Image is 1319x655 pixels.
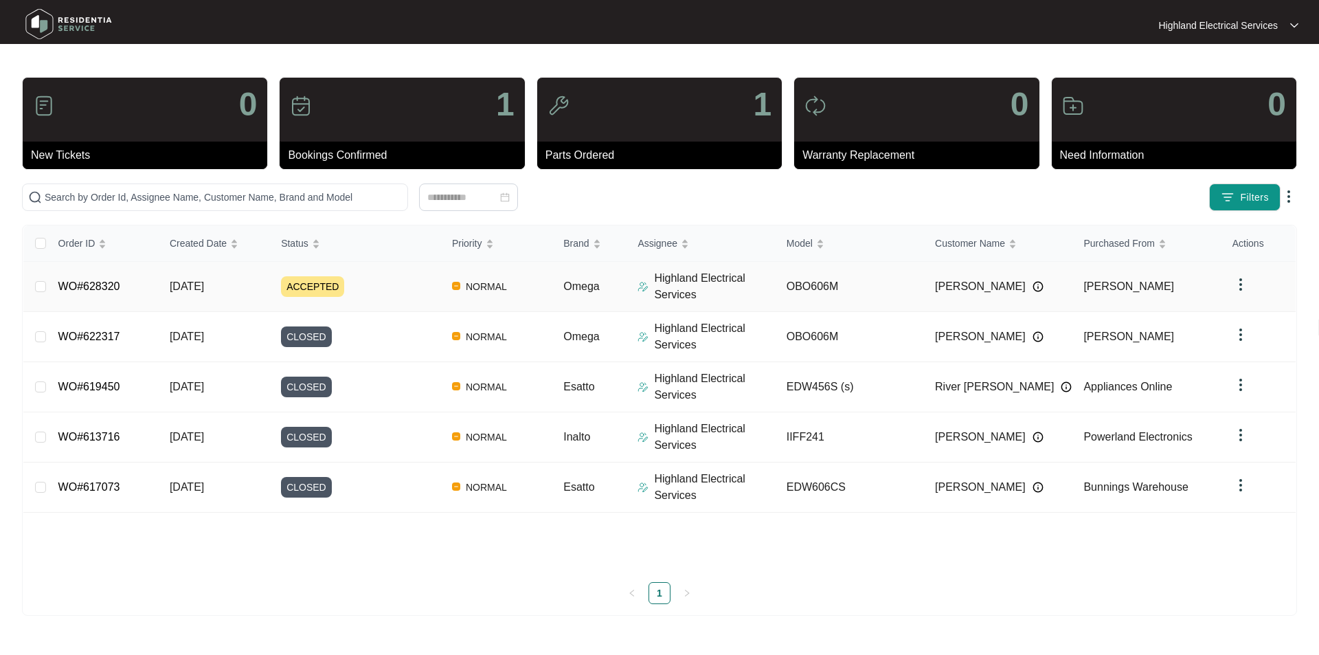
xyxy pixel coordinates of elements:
[21,3,117,45] img: residentia service logo
[654,471,775,504] p: Highland Electrical Services
[281,377,332,397] span: CLOSED
[281,477,332,498] span: CLOSED
[935,278,1026,295] span: [PERSON_NAME]
[654,421,775,454] p: Highland Electrical Services
[1240,190,1269,205] span: Filters
[239,88,258,121] p: 0
[460,329,512,345] span: NORMAL
[638,236,677,251] span: Assignee
[460,429,512,445] span: NORMAL
[628,589,636,597] span: left
[1083,381,1172,392] span: Appliances Online
[776,362,924,412] td: EDW456S (s)
[290,95,312,117] img: icon
[1033,331,1044,342] img: Info icon
[1221,225,1296,262] th: Actions
[452,282,460,290] img: Vercel Logo
[676,582,698,604] li: Next Page
[935,479,1026,496] span: [PERSON_NAME]
[452,482,460,491] img: Vercel Logo
[654,270,775,303] p: Highland Electrical Services
[460,379,512,395] span: NORMAL
[170,236,227,251] span: Created Date
[58,331,120,342] a: WO#622317
[281,326,332,347] span: CLOSED
[638,281,649,292] img: Assigner Icon
[683,589,691,597] span: right
[563,431,590,443] span: Inalto
[1083,431,1192,443] span: Powerland Electronics
[563,280,599,292] span: Omega
[460,479,512,496] span: NORMAL
[281,427,332,447] span: CLOSED
[1060,147,1296,164] p: Need Information
[804,95,826,117] img: icon
[1033,482,1044,493] img: Info icon
[638,432,649,443] img: Assigner Icon
[58,381,120,392] a: WO#619450
[47,225,159,262] th: Order ID
[638,381,649,392] img: Assigner Icon
[563,331,599,342] span: Omega
[170,381,204,392] span: [DATE]
[1083,331,1174,342] span: [PERSON_NAME]
[1209,184,1281,211] button: filter iconFilters
[776,312,924,362] td: OBO606M
[1061,381,1072,392] img: Info icon
[563,236,589,251] span: Brand
[1062,95,1084,117] img: icon
[638,482,649,493] img: Assigner Icon
[58,280,120,292] a: WO#628320
[776,412,924,463] td: IIFF241
[649,583,670,603] a: 1
[787,236,813,251] span: Model
[1232,276,1249,293] img: dropdown arrow
[170,280,204,292] span: [DATE]
[753,88,771,121] p: 1
[1232,377,1249,393] img: dropdown arrow
[170,331,204,342] span: [DATE]
[270,225,441,262] th: Status
[1033,432,1044,443] img: Info icon
[654,370,775,403] p: Highland Electrical Services
[1232,427,1249,443] img: dropdown arrow
[935,429,1026,445] span: [PERSON_NAME]
[441,225,552,262] th: Priority
[935,379,1054,395] span: River [PERSON_NAME]
[1221,190,1235,204] img: filter icon
[45,190,402,205] input: Search by Order Id, Assignee Name, Customer Name, Brand and Model
[170,431,204,443] span: [DATE]
[1158,19,1278,32] p: Highland Electrical Services
[1083,481,1188,493] span: Bunnings Warehouse
[452,236,482,251] span: Priority
[460,278,512,295] span: NORMAL
[776,463,924,513] td: EDW606CS
[935,236,1005,251] span: Customer Name
[627,225,775,262] th: Assignee
[1232,477,1249,493] img: dropdown arrow
[452,332,460,340] img: Vercel Logo
[676,582,698,604] button: right
[621,582,643,604] button: left
[621,582,643,604] li: Previous Page
[159,225,270,262] th: Created Date
[1267,88,1286,121] p: 0
[1281,188,1297,205] img: dropdown arrow
[58,481,120,493] a: WO#617073
[1072,225,1221,262] th: Purchased From
[548,95,570,117] img: icon
[281,276,344,297] span: ACCEPTED
[776,262,924,312] td: OBO606M
[638,331,649,342] img: Assigner Icon
[31,147,267,164] p: New Tickets
[170,481,204,493] span: [DATE]
[552,225,627,262] th: Brand
[776,225,924,262] th: Model
[563,381,594,392] span: Esatto
[496,88,515,121] p: 1
[654,320,775,353] p: Highland Electrical Services
[33,95,55,117] img: icon
[1232,326,1249,343] img: dropdown arrow
[1033,281,1044,292] img: Info icon
[58,236,95,251] span: Order ID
